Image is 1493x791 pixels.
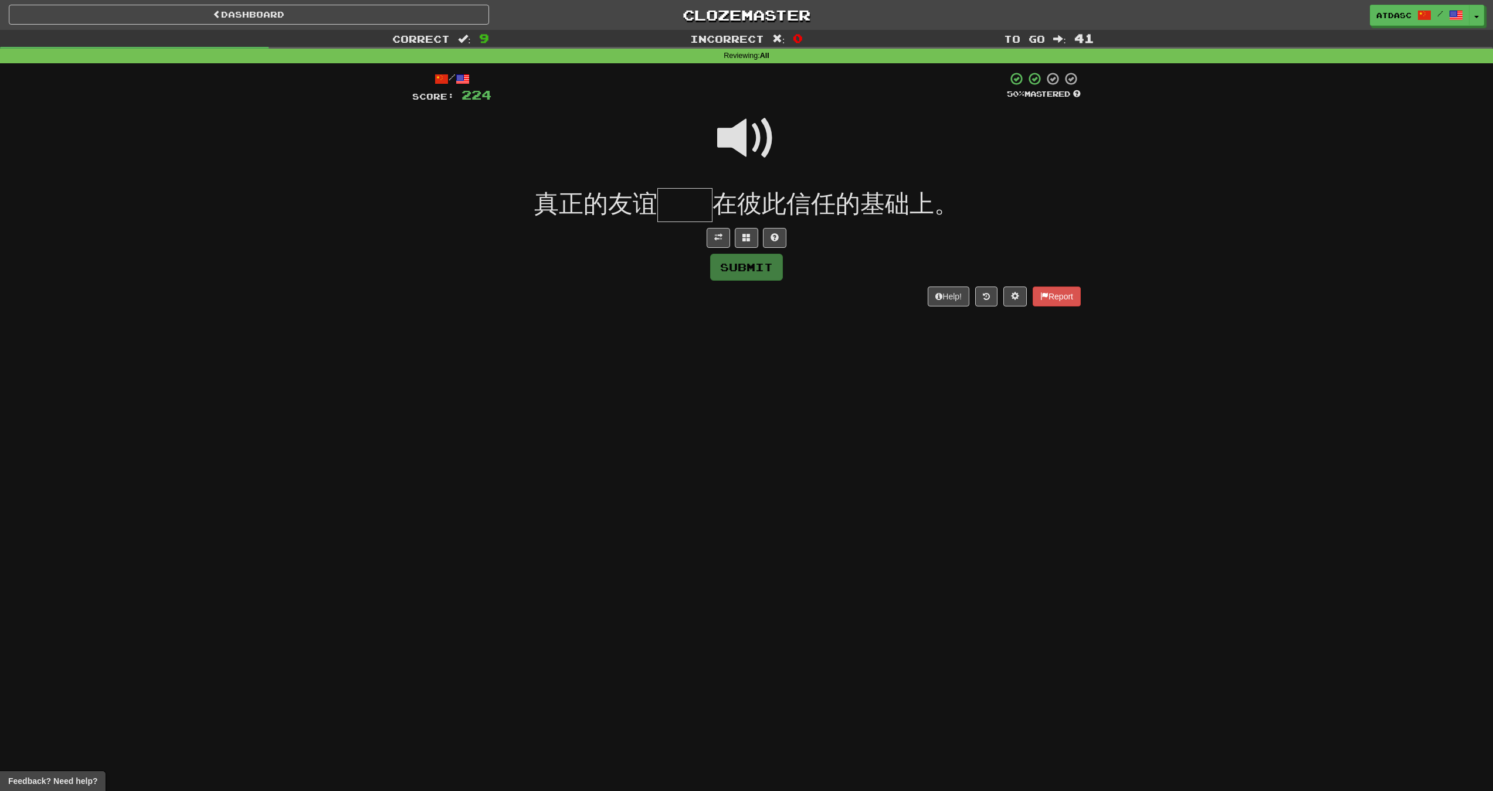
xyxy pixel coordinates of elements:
[1370,5,1470,26] a: atDasc /
[458,34,471,44] span: :
[507,5,987,25] a: Clozemaster
[1033,287,1081,306] button: Report
[1437,9,1443,18] span: /
[707,228,730,248] button: Toggle translation (alt+t)
[9,5,489,25] a: Dashboard
[760,52,769,60] strong: All
[763,228,786,248] button: Single letter hint - you only get 1 per sentence and score half the points! alt+h
[712,190,959,217] span: 在彼此信任的基础上。
[928,287,969,306] button: Help!
[1074,31,1094,45] span: 41
[479,31,489,45] span: 9
[710,254,783,281] button: Submit
[690,33,764,45] span: Incorrect
[1053,34,1066,44] span: :
[412,91,454,101] span: Score:
[793,31,803,45] span: 0
[8,775,97,787] span: Open feedback widget
[772,34,785,44] span: :
[534,190,657,217] span: 真正的友谊
[392,33,450,45] span: Correct
[975,287,997,306] button: Round history (alt+y)
[1376,10,1411,21] span: atDasc
[1004,33,1045,45] span: To go
[735,228,758,248] button: Switch sentence to multiple choice alt+p
[1007,89,1024,98] span: 50 %
[1007,89,1081,100] div: Mastered
[462,87,491,102] span: 224
[412,71,491,86] div: /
